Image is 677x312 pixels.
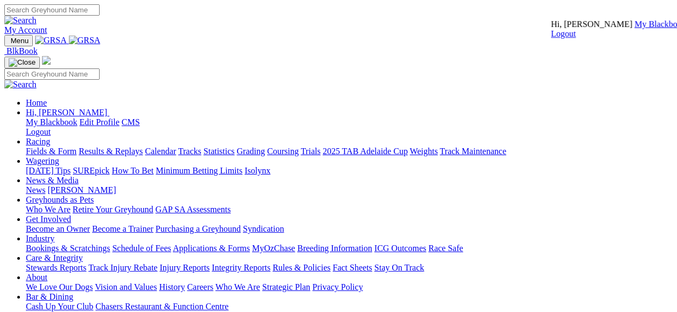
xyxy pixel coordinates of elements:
[267,147,299,156] a: Coursing
[4,57,40,68] button: Toggle navigation
[252,244,295,253] a: MyOzChase
[301,147,320,156] a: Trials
[26,244,673,253] div: Industry
[237,147,265,156] a: Grading
[26,282,93,292] a: We Love Our Dogs
[156,166,242,175] a: Minimum Betting Limits
[4,16,37,25] img: Search
[26,282,673,292] div: About
[26,176,79,185] a: News & Media
[26,263,673,273] div: Care & Integrity
[187,282,213,292] a: Careers
[243,224,284,233] a: Syndication
[26,98,47,107] a: Home
[297,244,372,253] a: Breeding Information
[26,244,110,253] a: Bookings & Scratchings
[173,244,250,253] a: Applications & Forms
[428,244,463,253] a: Race Safe
[26,147,76,156] a: Fields & Form
[112,166,154,175] a: How To Bet
[26,224,90,233] a: Become an Owner
[80,117,120,127] a: Edit Profile
[245,166,270,175] a: Isolynx
[95,302,228,311] a: Chasers Restaurant & Function Centre
[73,166,109,175] a: SUREpick
[9,58,36,67] img: Close
[440,147,506,156] a: Track Maintenance
[26,292,73,301] a: Bar & Dining
[156,205,231,214] a: GAP SA Assessments
[26,302,93,311] a: Cash Up Your Club
[4,35,33,46] button: Toggle navigation
[42,56,51,65] img: logo-grsa-white.png
[26,156,59,165] a: Wagering
[26,214,71,224] a: Get Involved
[26,253,83,262] a: Care & Integrity
[26,147,673,156] div: Racing
[26,185,45,195] a: News
[6,46,38,56] span: BlkBook
[26,117,78,127] a: My Blackbook
[159,263,210,272] a: Injury Reports
[262,282,310,292] a: Strategic Plan
[26,108,109,117] a: Hi, [PERSON_NAME]
[26,117,673,137] div: Hi, [PERSON_NAME]
[323,147,408,156] a: 2025 TAB Adelaide Cup
[374,244,426,253] a: ICG Outcomes
[47,185,116,195] a: [PERSON_NAME]
[273,263,331,272] a: Rules & Policies
[35,36,67,45] img: GRSA
[26,195,94,204] a: Greyhounds as Pets
[95,282,157,292] a: Vision and Values
[26,263,86,272] a: Stewards Reports
[4,25,47,34] a: My Account
[11,37,29,45] span: Menu
[26,273,47,282] a: About
[69,36,101,45] img: GRSA
[159,282,185,292] a: History
[26,137,50,146] a: Racing
[26,127,51,136] a: Logout
[26,185,673,195] div: News & Media
[26,224,673,234] div: Get Involved
[312,282,363,292] a: Privacy Policy
[215,282,260,292] a: Who We Are
[92,224,153,233] a: Become a Trainer
[73,205,153,214] a: Retire Your Greyhound
[204,147,235,156] a: Statistics
[112,244,171,253] a: Schedule of Fees
[374,263,424,272] a: Stay On Track
[79,147,143,156] a: Results & Replays
[4,46,38,56] a: BlkBook
[156,224,241,233] a: Purchasing a Greyhound
[26,302,673,311] div: Bar & Dining
[4,4,100,16] input: Search
[145,147,176,156] a: Calendar
[551,19,632,29] span: Hi, [PERSON_NAME]
[26,205,673,214] div: Greyhounds as Pets
[26,166,673,176] div: Wagering
[333,263,372,272] a: Fact Sheets
[4,80,37,89] img: Search
[26,166,71,175] a: [DATE] Tips
[26,205,71,214] a: Who We Are
[551,29,576,38] a: Logout
[122,117,140,127] a: CMS
[26,108,107,117] span: Hi, [PERSON_NAME]
[4,68,100,80] input: Search
[88,263,157,272] a: Track Injury Rebate
[178,147,201,156] a: Tracks
[26,234,54,243] a: Industry
[212,263,270,272] a: Integrity Reports
[410,147,438,156] a: Weights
